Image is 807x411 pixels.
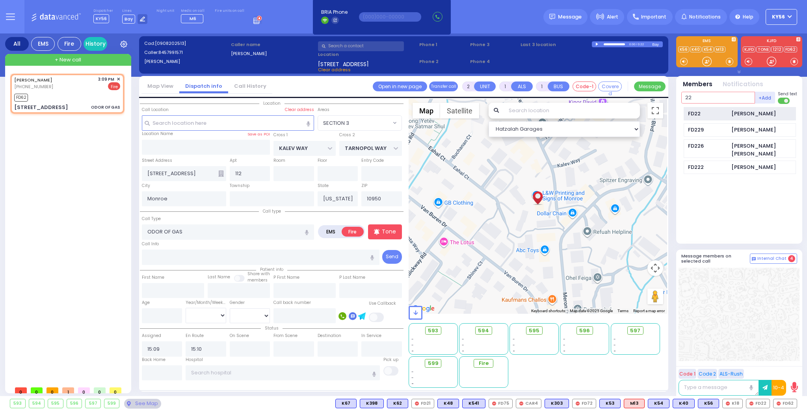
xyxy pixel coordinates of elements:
span: - [462,336,464,342]
div: K56 [698,399,719,408]
img: red-radio-icon.svg [726,402,730,405]
button: UNIT [474,81,496,91]
span: + New call [55,56,81,64]
label: Medic on call [181,9,206,13]
div: 593 [10,399,25,408]
label: Cad: [144,40,229,47]
span: KY56 [772,13,785,20]
label: Call back number [273,300,311,306]
small: Share with [247,271,270,277]
label: Caller name [231,41,315,48]
a: Call History [228,82,272,90]
div: FD229 [688,126,727,134]
div: K62 [387,399,408,408]
span: Fire [108,82,120,90]
div: 0:22 [638,40,645,49]
button: Internal Chat 4 [750,254,797,264]
div: FD22 [746,399,770,408]
span: Phone 3 [470,41,518,48]
div: BLS [698,399,719,408]
label: Areas [318,107,329,113]
button: 10-4 [772,380,786,396]
label: Age [142,300,150,306]
label: Gender [230,300,245,306]
label: Clear address [285,107,314,113]
div: BLS [387,399,408,408]
label: State [318,183,329,189]
span: Message [558,13,582,21]
label: In Service [361,333,381,339]
div: K40 [673,399,695,408]
span: KY56 [93,14,109,23]
button: Code 2 [697,369,717,379]
label: Entry Code [361,157,384,164]
div: K398 [360,399,384,408]
button: Notifications [723,80,763,89]
div: 594 [29,399,45,408]
label: Hospital [186,357,203,363]
div: See map [124,399,161,409]
div: CAR4 [516,399,541,408]
input: Search location [504,103,640,118]
label: Floor [318,157,327,164]
a: KJFD [743,46,755,52]
label: City [142,183,150,189]
label: [PERSON_NAME] [231,50,315,57]
img: red-radio-icon.svg [749,402,753,405]
label: Location [318,51,417,58]
span: BRIA Phone [321,9,348,16]
img: red-radio-icon.svg [415,402,419,405]
div: [PERSON_NAME] [PERSON_NAME] [731,142,796,157]
div: FD222 [688,163,727,171]
label: Back Home [142,357,165,363]
a: Open this area in Google Maps (opens a new window) [411,304,437,314]
div: Fire [58,37,81,51]
img: red-radio-icon.svg [519,402,523,405]
span: 0 [110,387,121,393]
span: [0908202513] [155,40,186,46]
div: [PERSON_NAME] [731,110,776,118]
button: Message [634,81,666,91]
img: red-radio-icon.svg [777,402,781,405]
a: Open in new page [373,81,427,91]
img: Logo [31,12,84,22]
label: Lines [122,9,148,13]
span: 4 [788,255,795,262]
span: 0 [78,387,90,393]
span: 596 [579,327,590,335]
span: - [513,348,515,354]
button: Transfer call [429,81,458,91]
div: BLS [648,399,669,408]
label: Use Callback [369,300,396,307]
span: - [411,381,414,387]
div: / [636,40,637,49]
img: red-radio-icon.svg [492,402,496,405]
span: ✕ [117,76,120,83]
span: - [411,336,414,342]
input: (000)000-00000 [359,12,421,22]
span: Notifications [689,13,721,20]
span: Phone 1 [419,41,467,48]
span: - [462,342,464,348]
a: K40 [690,46,701,52]
div: BLS [437,399,459,408]
h5: Message members on selected call [681,254,750,264]
span: 0 [31,387,43,393]
a: [PERSON_NAME] [14,77,52,83]
span: - [411,348,414,354]
label: Room [273,157,285,164]
div: BLS [335,399,357,408]
label: EMS [320,227,342,237]
label: On Scene [230,333,249,339]
button: Members [683,80,712,89]
div: K48 [437,399,459,408]
span: [PHONE_NUMBER] [14,83,53,90]
label: Call Type [142,216,161,222]
label: Cross 2 [339,132,355,138]
a: TONE [756,46,770,52]
span: Call type [259,208,285,214]
span: 0 [46,387,58,393]
img: red-radio-icon.svg [576,402,580,405]
div: K53 [599,399,621,408]
span: Phone 4 [470,58,518,65]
